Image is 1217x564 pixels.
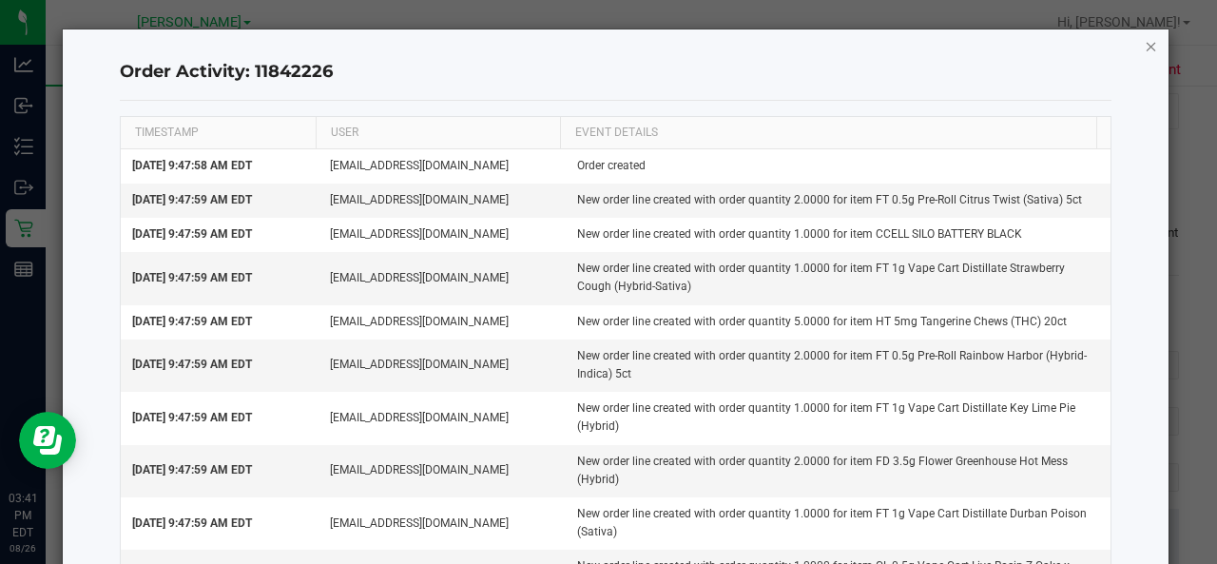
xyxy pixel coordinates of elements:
[319,149,566,184] td: [EMAIL_ADDRESS][DOMAIN_NAME]
[319,497,566,550] td: [EMAIL_ADDRESS][DOMAIN_NAME]
[121,117,316,149] th: TIMESTAMP
[132,463,252,476] span: [DATE] 9:47:59 AM EDT
[132,159,252,172] span: [DATE] 9:47:58 AM EDT
[316,117,560,149] th: USER
[132,227,252,241] span: [DATE] 9:47:59 AM EDT
[566,149,1111,184] td: Order created
[132,315,252,328] span: [DATE] 9:47:59 AM EDT
[132,516,252,530] span: [DATE] 9:47:59 AM EDT
[566,392,1111,444] td: New order line created with order quantity 1.0000 for item FT 1g Vape Cart Distillate Key Lime Pi...
[120,60,1112,85] h4: Order Activity: 11842226
[566,252,1111,304] td: New order line created with order quantity 1.0000 for item FT 1g Vape Cart Distillate Strawberry ...
[319,305,566,340] td: [EMAIL_ADDRESS][DOMAIN_NAME]
[19,412,76,469] iframe: Resource center
[560,117,1097,149] th: EVENT DETAILS
[132,193,252,206] span: [DATE] 9:47:59 AM EDT
[566,340,1111,392] td: New order line created with order quantity 2.0000 for item FT 0.5g Pre-Roll Rainbow Harbor (Hybri...
[132,358,252,371] span: [DATE] 9:47:59 AM EDT
[566,445,1111,497] td: New order line created with order quantity 2.0000 for item FD 3.5g Flower Greenhouse Hot Mess (Hy...
[319,252,566,304] td: [EMAIL_ADDRESS][DOMAIN_NAME]
[132,411,252,424] span: [DATE] 9:47:59 AM EDT
[319,340,566,392] td: [EMAIL_ADDRESS][DOMAIN_NAME]
[319,218,566,252] td: [EMAIL_ADDRESS][DOMAIN_NAME]
[319,184,566,218] td: [EMAIL_ADDRESS][DOMAIN_NAME]
[132,271,252,284] span: [DATE] 9:47:59 AM EDT
[566,218,1111,252] td: New order line created with order quantity 1.0000 for item CCELL SILO BATTERY BLACK
[319,392,566,444] td: [EMAIL_ADDRESS][DOMAIN_NAME]
[319,445,566,497] td: [EMAIL_ADDRESS][DOMAIN_NAME]
[566,497,1111,550] td: New order line created with order quantity 1.0000 for item FT 1g Vape Cart Distillate Durban Pois...
[566,184,1111,218] td: New order line created with order quantity 2.0000 for item FT 0.5g Pre-Roll Citrus Twist (Sativa)...
[566,305,1111,340] td: New order line created with order quantity 5.0000 for item HT 5mg Tangerine Chews (THC) 20ct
